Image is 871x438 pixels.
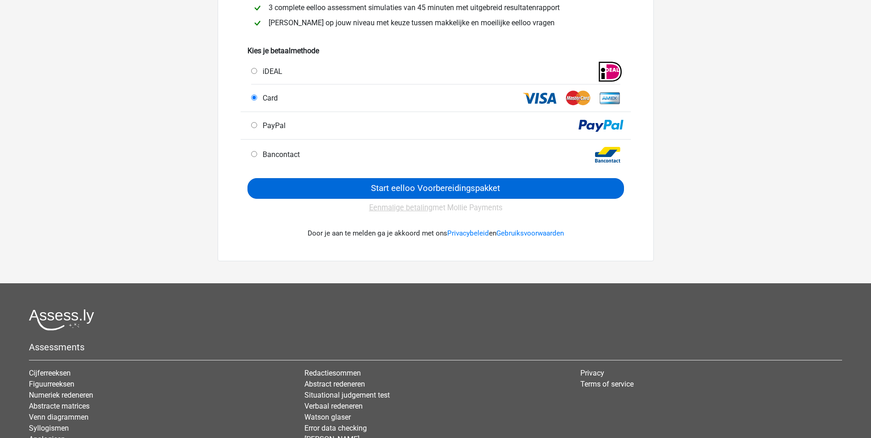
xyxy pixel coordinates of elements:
span: PayPal [259,121,286,130]
div: Door je aan te melden ga je akkoord met ons en [247,217,624,250]
img: Assessly logo [29,309,94,331]
a: Venn diagrammen [29,413,89,421]
a: Terms of service [580,380,634,388]
div: met Mollie Payments [247,199,624,217]
a: Gebruiksvoorwaarden [496,229,564,237]
a: Cijferreeksen [29,369,71,377]
span: 3 complete eelloo assessment simulaties van 45 minuten met uitgebreid resultatenrapport [265,3,563,12]
a: Redactiesommen [304,369,361,377]
a: Syllogismen [29,424,69,432]
span: Card [259,94,278,102]
a: Verbaal redeneren [304,402,363,410]
span: iDEAL [259,67,282,76]
a: Privacy [580,369,604,377]
b: Kies je betaalmethode [247,46,319,55]
a: Numeriek redeneren [29,391,93,399]
a: Abstracte matrices [29,402,90,410]
u: Eenmalige betaling [369,203,433,212]
span: [PERSON_NAME] op jouw niveau met keuze tussen makkelijke en moeilijke eelloo vragen [265,18,558,27]
h5: Assessments [29,342,842,353]
img: checkmark [252,17,263,29]
span: Bancontact [259,150,300,159]
a: Figuurreeksen [29,380,74,388]
img: checkmark [252,2,263,14]
input: Start eelloo Voorbereidingspakket [247,178,624,199]
a: Watson glaser [304,413,351,421]
a: Error data checking [304,424,367,432]
a: Situational judgement test [304,391,390,399]
a: Privacybeleid [447,229,489,237]
a: Abstract redeneren [304,380,365,388]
